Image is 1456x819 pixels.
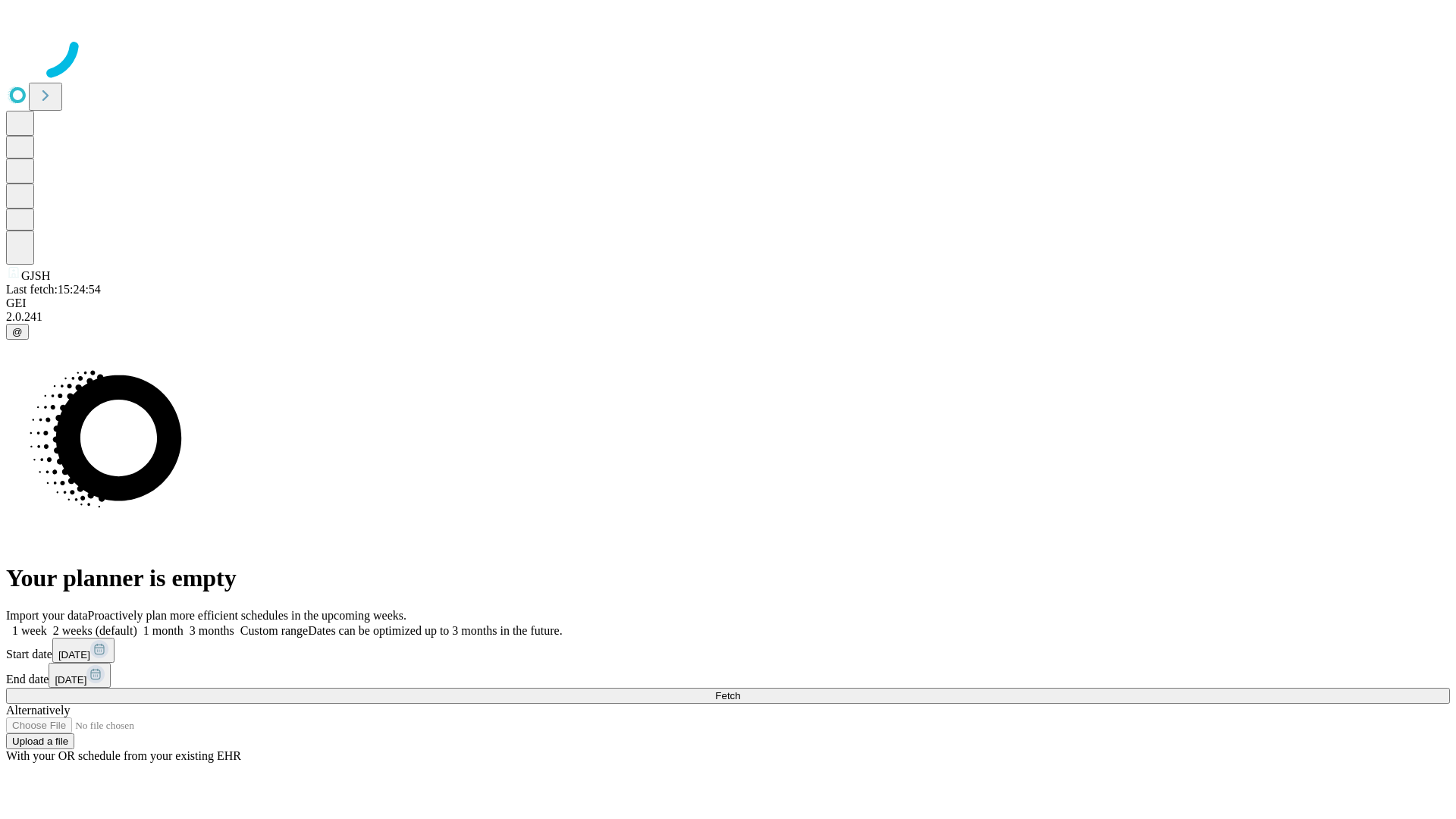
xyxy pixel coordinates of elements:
[6,609,88,622] span: Import your data
[49,663,111,688] button: [DATE]
[6,297,1450,310] div: GEI
[52,638,115,663] button: [DATE]
[143,624,184,637] span: 1 month
[308,624,562,637] span: Dates can be optimized up to 3 months in the future.
[6,638,1450,663] div: Start date
[55,674,86,686] span: [DATE]
[6,704,70,717] span: Alternatively
[6,749,241,762] span: With your OR schedule from your existing EHR
[21,269,50,282] span: GJSH
[6,733,74,749] button: Upload a file
[12,326,23,337] span: @
[58,649,90,661] span: [DATE]
[53,624,137,637] span: 2 weeks (default)
[6,310,1450,324] div: 2.0.241
[6,688,1450,704] button: Fetch
[190,624,234,637] span: 3 months
[6,564,1450,592] h1: Your planner is empty
[240,624,308,637] span: Custom range
[6,283,101,296] span: Last fetch: 15:24:54
[6,324,29,340] button: @
[715,690,740,701] span: Fetch
[12,624,47,637] span: 1 week
[6,663,1450,688] div: End date
[88,609,406,622] span: Proactively plan more efficient schedules in the upcoming weeks.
